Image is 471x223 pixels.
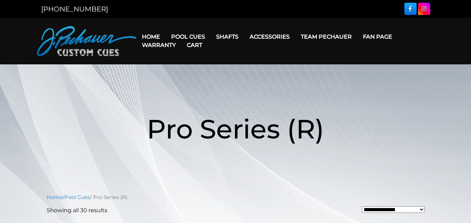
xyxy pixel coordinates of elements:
[166,28,211,46] a: Pool Cues
[64,194,90,200] a: Pool Cues
[295,28,357,46] a: Team Pechauer
[136,36,181,54] a: Warranty
[47,193,425,201] nav: Breadcrumb
[357,28,398,46] a: Fan Page
[181,36,208,54] a: Cart
[37,26,136,56] img: Pechauer Custom Cues
[47,206,107,215] p: Showing all 30 results
[362,206,425,213] select: Shop order
[147,113,324,145] span: Pro Series (R)
[47,194,63,200] a: Home
[211,28,244,46] a: Shafts
[41,5,108,13] a: [PHONE_NUMBER]
[244,28,295,46] a: Accessories
[136,28,166,46] a: Home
